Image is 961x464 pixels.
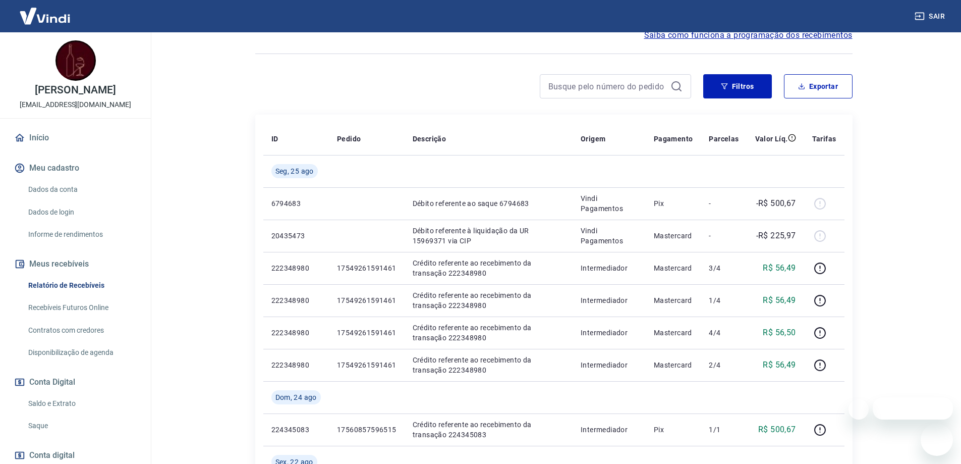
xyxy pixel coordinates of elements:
[20,99,131,110] p: [EMAIL_ADDRESS][DOMAIN_NAME]
[921,424,953,456] iframe: Botão para abrir a janela de mensagens
[413,226,564,246] p: Débito referente à liquidação da UR 15969371 via CIP
[548,79,666,94] input: Busque pelo número do pedido
[654,328,693,338] p: Mastercard
[703,74,772,98] button: Filtros
[763,262,796,274] p: R$ 56,49
[271,231,321,241] p: 20435473
[337,263,397,273] p: 17549261591461
[271,263,321,273] p: 222348980
[709,198,739,209] p: -
[581,425,638,435] p: Intermediador
[271,134,278,144] p: ID
[755,134,788,144] p: Valor Líq.
[763,327,796,339] p: R$ 56,50
[24,320,139,341] a: Contratos com credores
[756,197,796,210] p: -R$ 500,67
[812,134,836,144] p: Tarifas
[654,134,693,144] p: Pagamento
[35,85,116,95] p: [PERSON_NAME]
[709,295,739,305] p: 1/4
[581,193,638,214] p: Vindi Pagamentos
[12,127,139,149] a: Início
[275,166,314,176] span: Seg, 25 ago
[413,323,564,343] p: Crédito referente ao recebimento da transação 222348980
[337,360,397,370] p: 17549261591461
[275,392,317,402] span: Dom, 24 ago
[24,275,139,296] a: Relatório de Recebíveis
[55,40,96,81] img: 1cbb7641-76d3-4fdf-becb-274238083d16.jpeg
[271,425,321,435] p: 224345083
[654,295,693,305] p: Mastercard
[12,157,139,179] button: Meu cadastro
[654,360,693,370] p: Mastercard
[271,198,321,209] p: 6794683
[24,202,139,223] a: Dados de login
[24,297,139,318] a: Recebíveis Futuros Online
[413,355,564,375] p: Crédito referente ao recebimento da transação 222348980
[763,359,796,371] p: R$ 56,49
[413,198,564,209] p: Débito referente ao saque 6794683
[413,420,564,440] p: Crédito referente ao recebimento da transação 224345083
[271,295,321,305] p: 222348980
[413,258,564,278] p: Crédito referente ao recebimento da transação 222348980
[756,230,796,242] p: -R$ 225,97
[337,425,397,435] p: 17560857596515
[581,360,638,370] p: Intermediador
[758,424,796,436] p: R$ 500,67
[709,134,739,144] p: Parcelas
[24,393,139,414] a: Saldo e Extrato
[29,448,75,462] span: Conta digital
[271,328,321,338] p: 222348980
[709,328,739,338] p: 4/4
[337,295,397,305] p: 17549261591461
[709,263,739,273] p: 3/4
[581,134,605,144] p: Origem
[654,263,693,273] p: Mastercard
[873,397,953,420] iframe: Mensagem da empresa
[12,371,139,393] button: Conta Digital
[763,294,796,306] p: R$ 56,49
[337,328,397,338] p: 17549261591461
[413,134,446,144] p: Descrição
[784,74,853,98] button: Exportar
[24,179,139,200] a: Dados da conta
[413,290,564,311] p: Crédito referente ao recebimento da transação 222348980
[581,295,638,305] p: Intermediador
[644,29,853,41] a: Saiba como funciona a programação dos recebimentos
[271,360,321,370] p: 222348980
[709,425,739,435] p: 1/1
[849,399,869,420] iframe: Fechar mensagem
[709,360,739,370] p: 2/4
[654,425,693,435] p: Pix
[654,231,693,241] p: Mastercard
[24,342,139,363] a: Disponibilização de agenda
[654,198,693,209] p: Pix
[12,1,78,31] img: Vindi
[581,263,638,273] p: Intermediador
[581,226,638,246] p: Vindi Pagamentos
[24,416,139,436] a: Saque
[581,328,638,338] p: Intermediador
[709,231,739,241] p: -
[24,224,139,245] a: Informe de rendimentos
[337,134,361,144] p: Pedido
[913,7,949,26] button: Sair
[12,253,139,275] button: Meus recebíveis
